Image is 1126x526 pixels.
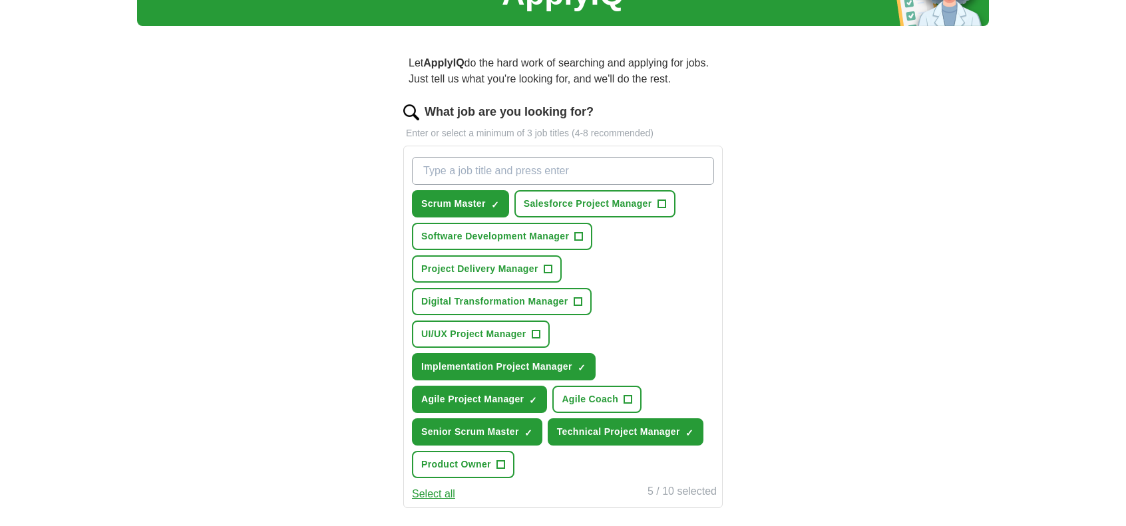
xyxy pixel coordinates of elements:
[412,321,550,348] button: UI/UX Project Manager
[421,197,486,211] span: Scrum Master
[491,199,499,210] span: ✓
[403,126,723,140] p: Enter or select a minimum of 3 job titles (4-8 recommended)
[412,386,547,413] button: Agile Project Manager✓
[421,425,519,439] span: Senior Scrum Master
[412,190,509,217] button: Scrum Master✓
[524,197,652,211] span: Salesforce Project Manager
[412,353,596,380] button: Implementation Project Manager✓
[412,418,542,446] button: Senior Scrum Master✓
[412,486,455,502] button: Select all
[421,458,491,471] span: Product Owner
[421,295,568,309] span: Digital Transformation Manager
[421,392,524,406] span: Agile Project Manager
[685,428,693,438] span: ✓
[557,425,680,439] span: Technical Project Manager
[421,229,569,243] span: Software Development Manager
[552,386,642,413] button: Agile Coach
[403,104,419,120] img: search.png
[578,362,586,373] span: ✓
[412,288,592,315] button: Digital Transformation Manager
[421,327,526,341] span: UI/UX Project Manager
[514,190,675,217] button: Salesforce Project Manager
[562,392,618,406] span: Agile Coach
[412,157,714,185] input: Type a job title and press enter
[412,255,562,283] button: Project Delivery Manager
[423,57,464,68] strong: ApplyIQ
[548,418,703,446] button: Technical Project Manager✓
[421,360,572,374] span: Implementation Project Manager
[403,50,723,92] p: Let do the hard work of searching and applying for jobs. Just tell us what you're looking for, an...
[412,451,514,478] button: Product Owner
[529,395,537,406] span: ✓
[648,483,717,502] div: 5 / 10 selected
[421,262,538,276] span: Project Delivery Manager
[412,223,592,250] button: Software Development Manager
[524,428,532,438] span: ✓
[425,103,594,121] label: What job are you looking for?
